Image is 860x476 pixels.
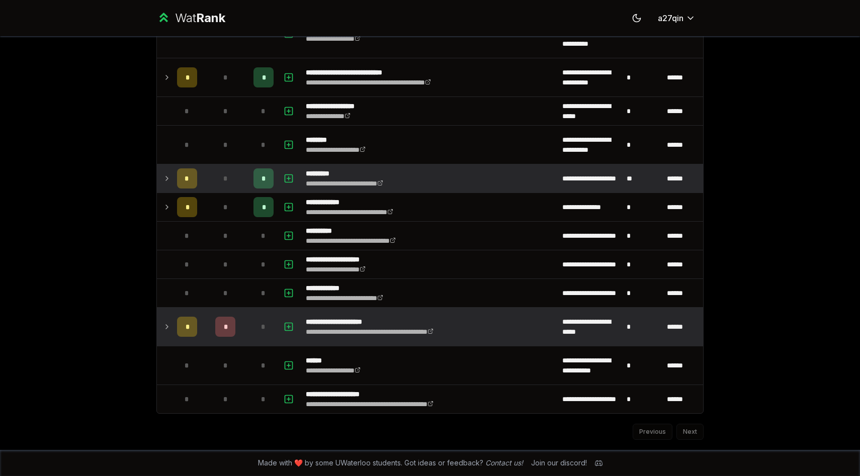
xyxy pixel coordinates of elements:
[156,10,225,26] a: WatRank
[196,11,225,25] span: Rank
[658,12,683,24] span: a27qin
[650,9,704,27] button: a27qin
[175,10,225,26] div: Wat
[258,458,523,468] span: Made with ❤️ by some UWaterloo students. Got ideas or feedback?
[531,458,587,468] div: Join our discord!
[485,458,523,467] a: Contact us!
